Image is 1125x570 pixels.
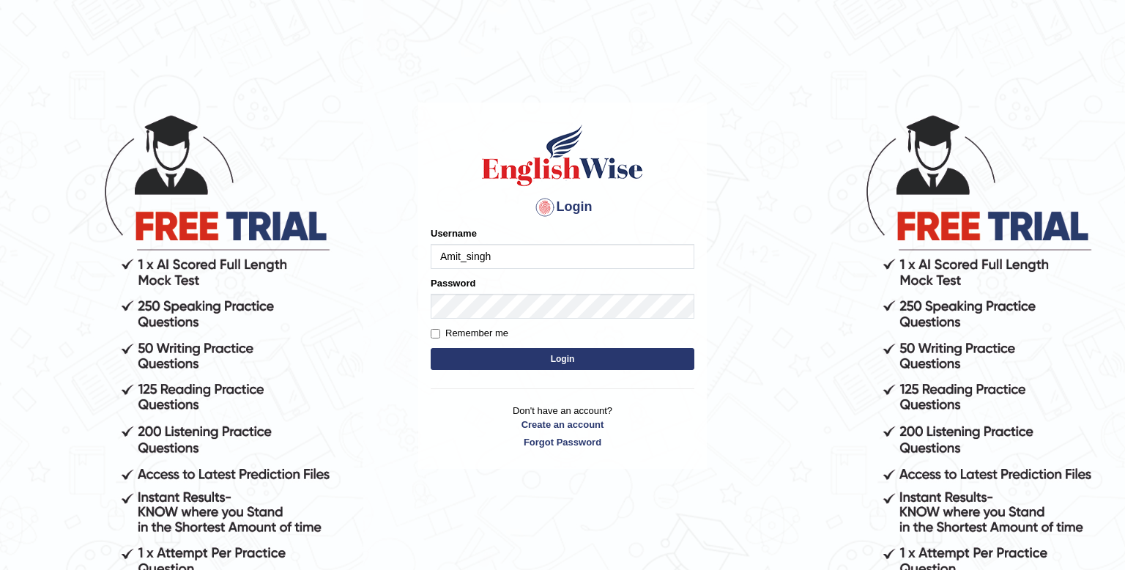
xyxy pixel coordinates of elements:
[431,329,440,338] input: Remember me
[431,418,694,432] a: Create an account
[479,122,646,188] img: Logo of English Wise sign in for intelligent practice with AI
[431,326,508,341] label: Remember me
[431,435,694,449] a: Forgot Password
[431,196,694,219] h4: Login
[431,226,477,240] label: Username
[431,276,475,290] label: Password
[431,348,694,370] button: Login
[431,404,694,449] p: Don't have an account?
